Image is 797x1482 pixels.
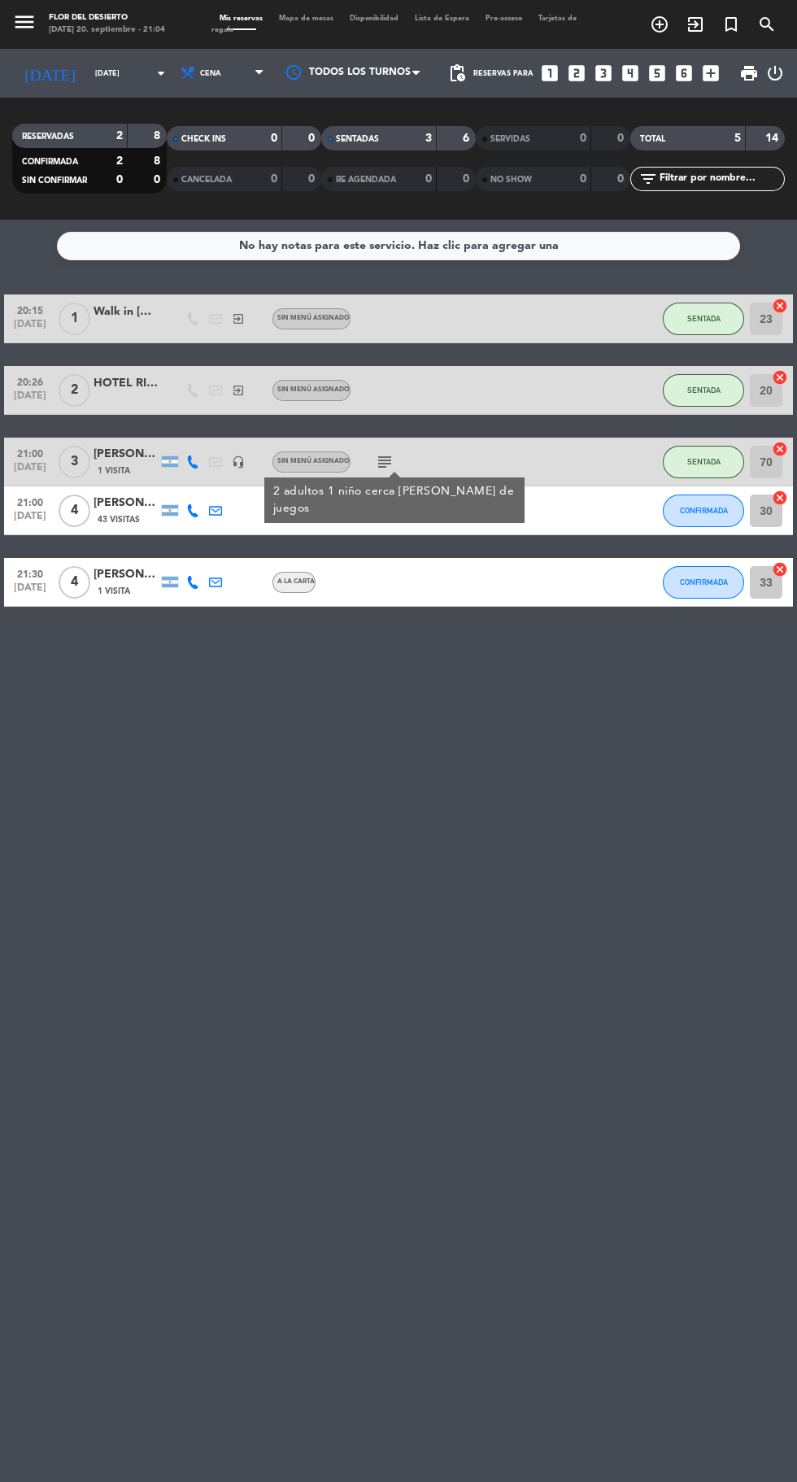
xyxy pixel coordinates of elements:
[739,63,759,83] span: print
[49,12,165,24] div: FLOR DEL DESIERTO
[232,312,245,325] i: exit_to_app
[98,513,140,526] span: 43 Visitas
[154,130,163,142] strong: 8
[687,457,721,466] span: SENTADA
[94,445,159,464] div: [PERSON_NAME] Di Betta
[673,63,695,84] i: looks_6
[566,63,587,84] i: looks_two
[663,374,744,407] button: SENTADA
[765,133,782,144] strong: 14
[663,566,744,599] button: CONFIRMADA
[12,10,37,34] i: menu
[10,564,50,582] span: 21:30
[10,319,50,338] span: [DATE]
[232,384,245,397] i: exit_to_app
[10,511,50,530] span: [DATE]
[10,372,50,390] span: 20:26
[663,303,744,335] button: SENTADA
[22,133,74,141] span: RESERVADAS
[425,133,432,144] strong: 3
[272,483,516,517] div: 2 adultos 1 niño cerca [PERSON_NAME] de juegos
[12,57,87,89] i: [DATE]
[59,374,90,407] span: 2
[277,458,350,464] span: Sin menú asignado
[407,15,477,22] span: Lista de Espera
[98,464,130,477] span: 1 Visita
[151,63,171,83] i: arrow_drop_down
[277,315,350,321] span: Sin menú asignado
[490,135,530,143] span: SERVIDAS
[308,173,318,185] strong: 0
[686,15,705,34] i: exit_to_app
[22,177,87,185] span: SIN CONFIRMAR
[477,15,530,22] span: Pre-acceso
[94,374,159,393] div: HOTEL RITZ
[10,443,50,462] span: 21:00
[463,173,473,185] strong: 0
[49,24,165,37] div: [DATE] 20. septiembre - 21:04
[617,173,627,185] strong: 0
[94,494,159,512] div: [PERSON_NAME]
[580,133,586,144] strong: 0
[647,63,668,84] i: looks_5
[116,130,123,142] strong: 2
[757,15,777,34] i: search
[10,582,50,601] span: [DATE]
[640,135,665,143] span: TOTAL
[772,561,788,578] i: cancel
[687,386,721,394] span: SENTADA
[734,133,741,144] strong: 5
[680,506,728,515] span: CONFIRMADA
[447,63,467,83] span: pending_actions
[98,585,130,598] span: 1 Visita
[59,495,90,527] span: 4
[772,298,788,314] i: cancel
[772,441,788,457] i: cancel
[232,455,245,469] i: headset_mic
[154,155,163,167] strong: 8
[22,158,78,166] span: CONFIRMADA
[59,446,90,478] span: 3
[308,133,318,144] strong: 0
[277,386,350,393] span: Sin menú asignado
[700,63,721,84] i: add_box
[181,135,226,143] span: CHECK INS
[473,69,534,78] span: Reservas para
[342,15,407,22] span: Disponibilidad
[687,314,721,323] span: SENTADA
[765,63,785,83] i: power_settings_new
[663,495,744,527] button: CONFIRMADA
[772,369,788,386] i: cancel
[658,170,784,188] input: Filtrar por nombre...
[154,174,163,185] strong: 0
[336,176,396,184] span: RE AGENDADA
[116,174,123,185] strong: 0
[593,63,614,84] i: looks_3
[375,452,394,472] i: subject
[271,173,277,185] strong: 0
[721,15,741,34] i: turned_in_not
[650,15,669,34] i: add_circle_outline
[490,176,532,184] span: NO SHOW
[663,446,744,478] button: SENTADA
[620,63,641,84] i: looks_4
[59,303,90,335] span: 1
[539,63,560,84] i: looks_one
[239,237,559,255] div: No hay notas para este servicio. Haz clic para agregar una
[10,462,50,481] span: [DATE]
[116,155,123,167] strong: 2
[181,176,232,184] span: CANCELADA
[10,300,50,319] span: 20:15
[12,10,37,38] button: menu
[580,173,586,185] strong: 0
[336,135,379,143] span: SENTADAS
[638,169,658,189] i: filter_list
[680,578,728,586] span: CONFIRMADA
[94,303,159,321] div: Walk in [GEOGRAPHIC_DATA]
[10,492,50,511] span: 21:00
[200,69,221,78] span: Cena
[10,390,50,409] span: [DATE]
[271,15,342,22] span: Mapa de mesas
[617,133,627,144] strong: 0
[772,490,788,506] i: cancel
